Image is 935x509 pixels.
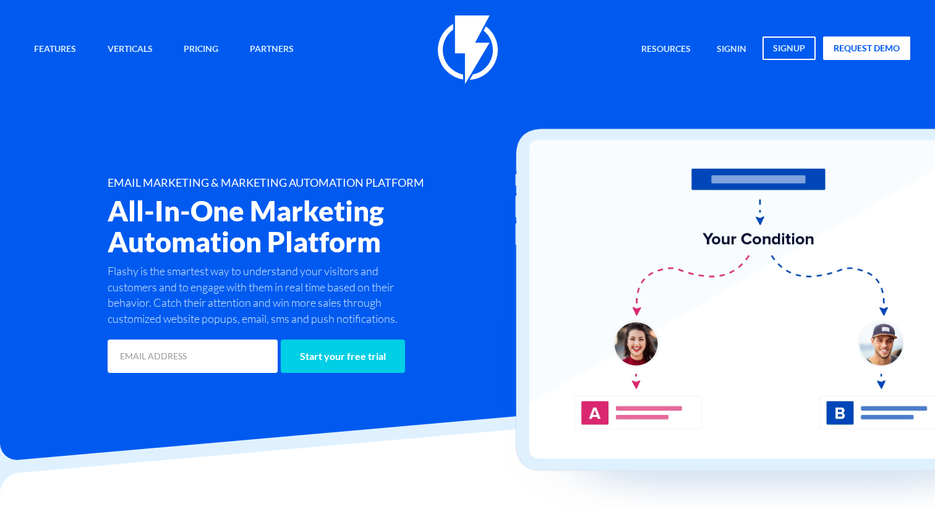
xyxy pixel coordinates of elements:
h2: All-In-One Marketing Automation Platform [108,195,532,257]
a: signin [707,36,756,63]
a: Partners [241,36,303,63]
a: Resources [632,36,700,63]
p: Flashy is the smartest way to understand your visitors and customers and to engage with them in r... [108,263,421,327]
a: Features [25,36,85,63]
a: Verticals [98,36,162,63]
input: Start your free trial [281,340,405,373]
h1: EMAIL MARKETING & MARKETING AUTOMATION PLATFORM [108,177,532,189]
a: request demo [823,36,910,60]
a: signup [762,36,816,60]
input: EMAIL ADDRESS [108,340,277,373]
a: Pricing [174,36,228,63]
